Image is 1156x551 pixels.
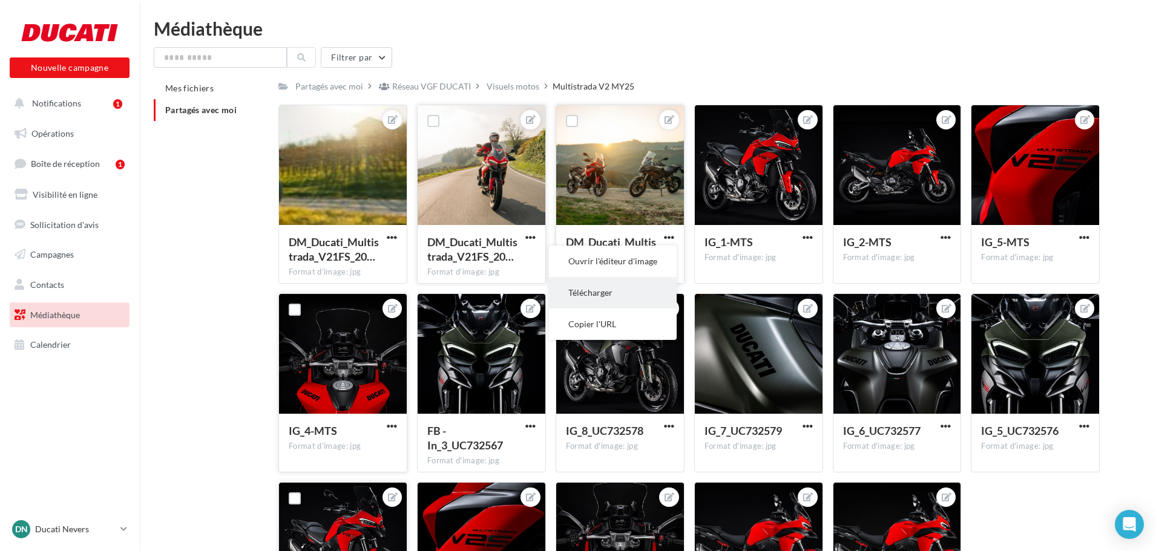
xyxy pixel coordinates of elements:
[427,424,503,452] span: FB - In_3_UC732567
[704,441,813,452] div: Format d'image: jpg
[289,235,379,263] span: DM_Ducati_Multistrada_V21FS_20241113_16111_UC732052
[30,339,71,350] span: Calendrier
[31,158,100,169] span: Boîte de réception
[289,441,397,452] div: Format d'image: jpg
[295,80,363,93] div: Partagés avec moi
[7,212,132,238] a: Sollicitation d'avis
[843,252,951,263] div: Format d'image: jpg
[10,57,130,78] button: Nouvelle campagne
[549,277,677,308] button: Télécharger
[704,424,782,437] span: IG_7_UC732579
[566,235,656,263] span: DM_Ducati_Multistrada_V21FS_20241114_27612_UC732111
[7,272,132,298] a: Contacts
[427,267,536,278] div: Format d'image: jpg
[704,252,813,263] div: Format d'image: jpg
[704,235,753,249] span: IG_1-MTS
[981,441,1089,452] div: Format d'image: jpg
[843,424,921,437] span: IG_6_UC732577
[30,219,99,229] span: Sollicitation d'avis
[981,252,1089,263] div: Format d'image: jpg
[7,121,132,146] a: Opérations
[30,279,64,290] span: Contacts
[1115,510,1144,539] div: Open Intercom Messenger
[566,424,643,437] span: IG_8_UC732578
[392,80,471,93] div: Réseau VGF DUCATI
[30,249,74,259] span: Campagnes
[7,182,132,207] a: Visibilité en ligne
[427,455,536,466] div: Format d'image: jpg
[165,105,237,115] span: Partagés avec moi
[981,235,1030,249] span: IG_5-MTS
[7,91,127,116] button: Notifications 1
[553,80,634,93] div: Multistrada V2 MY25
[7,151,132,177] a: Boîte de réception1
[10,518,130,541] a: DN Ducati Nevers
[549,308,677,340] button: Copier l'URL
[843,441,951,452] div: Format d'image: jpg
[31,128,74,139] span: Opérations
[32,98,81,108] span: Notifications
[289,267,397,278] div: Format d'image: jpg
[15,523,28,535] span: DN
[35,523,116,535] p: Ducati Nevers
[981,424,1059,437] span: IG_5_UC732576
[289,424,337,437] span: IG_4-MTS
[154,19,1141,37] div: Médiathèque
[33,189,97,200] span: Visibilité en ligne
[487,80,539,93] div: Visuels motos
[321,47,392,68] button: Filtrer par
[7,242,132,267] a: Campagnes
[843,235,892,249] span: IG_2-MTS
[116,160,125,169] div: 1
[7,332,132,357] a: Calendrier
[165,83,214,93] span: Mes fichiers
[7,302,132,328] a: Médiathèque
[113,99,122,109] div: 1
[566,441,674,452] div: Format d'image: jpg
[30,310,80,320] span: Médiathèque
[549,246,677,277] button: Ouvrir l'éditeur d'image
[427,235,517,263] span: DM_Ducati_Multistrada_V21FS_20241114_21562_UC732085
